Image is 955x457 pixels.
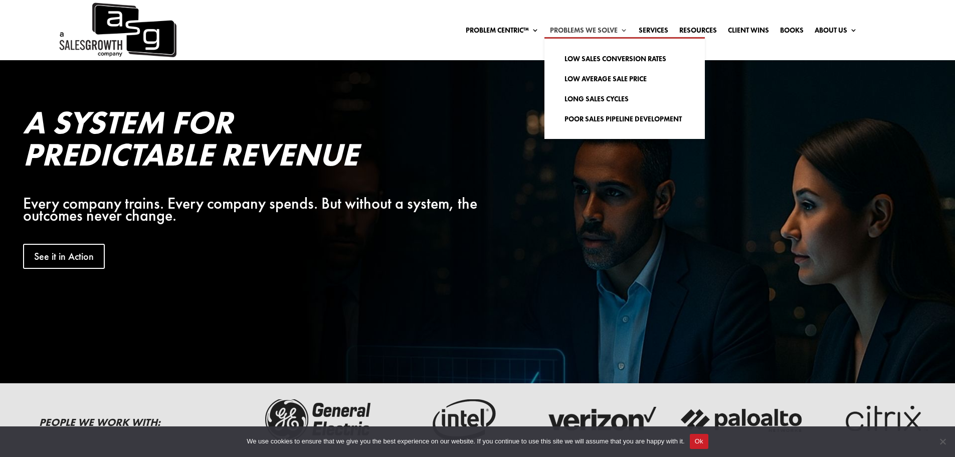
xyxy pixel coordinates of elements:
[550,27,628,38] a: Problems We Solve
[937,436,947,446] span: No
[554,49,695,69] a: Low Sales Conversion Rates
[554,69,695,89] a: Low Average Sale Price
[820,395,945,445] img: critix-logo-dark
[815,27,857,38] a: About Us
[257,395,382,445] img: ge-logo-dark
[23,244,105,269] a: See it in Action
[398,395,523,445] img: intel-logo-dark
[639,27,668,38] a: Services
[466,27,539,38] a: Problem Centric™
[690,434,708,449] button: Ok
[538,395,664,445] img: verizon-logo-dark
[247,436,684,446] span: We use cookies to ensure that we give you the best experience on our website. If you continue to ...
[554,109,695,129] a: Poor Sales Pipeline Development
[23,198,493,222] div: Every company trains. Every company spends. But without a system, the outcomes never change.
[679,27,717,38] a: Resources
[679,395,805,445] img: palato-networks-logo-dark
[728,27,769,38] a: Client Wins
[554,89,695,109] a: Long Sales Cycles
[23,106,493,176] h2: A System for Predictable Revenue
[780,27,804,38] a: Books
